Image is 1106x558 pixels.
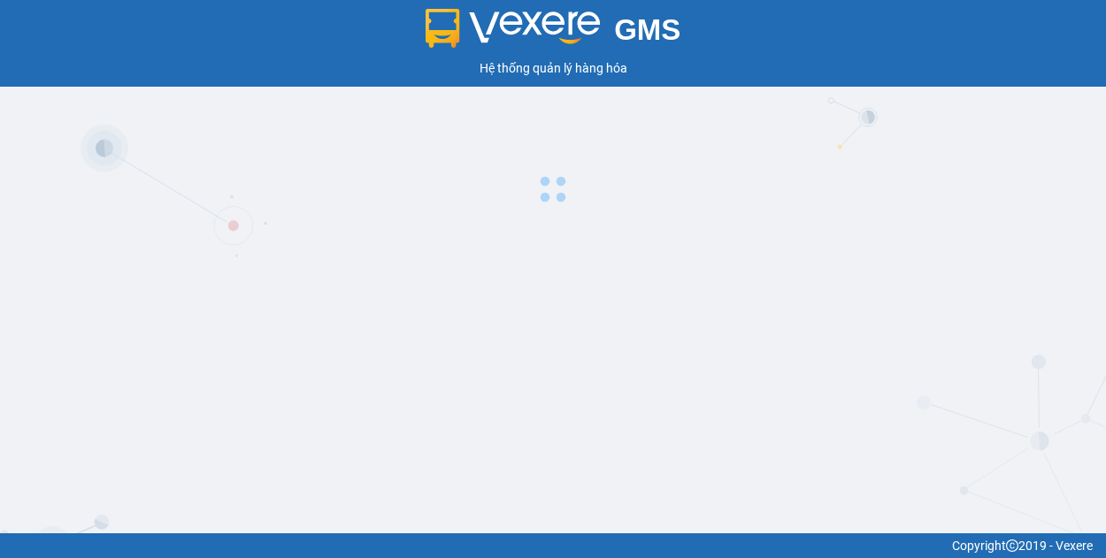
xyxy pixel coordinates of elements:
a: GMS [426,27,681,41]
div: Hệ thống quản lý hàng hóa [4,58,1102,78]
span: copyright [1006,539,1018,552]
div: Copyright 2019 - Vexere [13,536,1093,555]
img: logo 2 [426,9,601,48]
span: GMS [614,13,680,46]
